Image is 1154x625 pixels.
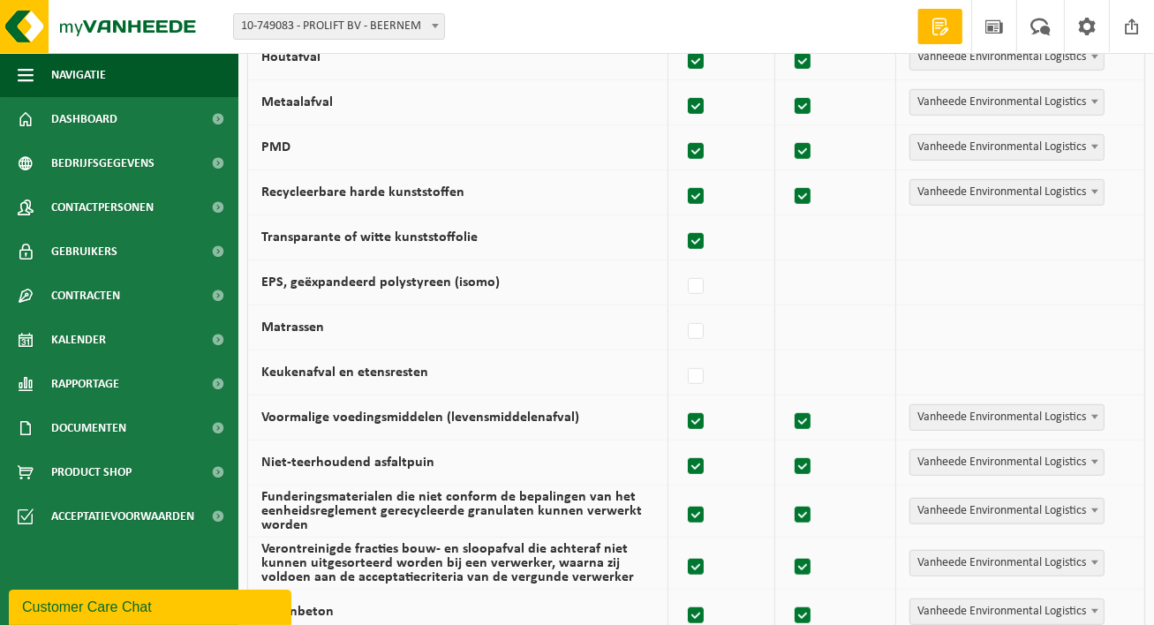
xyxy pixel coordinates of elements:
span: Vanheede Environmental Logistics [909,498,1105,524]
label: Metaalafval [261,95,333,109]
span: Vanheede Environmental Logistics [910,180,1104,205]
label: Cellenbeton [261,605,334,619]
label: Matrassen [261,320,324,335]
label: EPS, geëxpandeerd polystyreen (isomo) [261,275,500,290]
span: Vanheede Environmental Logistics [909,550,1105,576]
span: Gebruikers [51,230,117,274]
span: Documenten [51,406,126,450]
span: Contactpersonen [51,185,154,230]
label: Voormalige voedingsmiddelen (levensmiddelenafval) [261,410,579,425]
iframe: chat widget [9,586,295,625]
span: Contracten [51,274,120,318]
label: Niet-teerhoudend asfaltpuin [261,456,434,470]
label: Transparante of witte kunststoffolie [261,230,478,245]
span: 10-749083 - PROLIFT BV - BEERNEM [234,14,444,39]
label: Funderingsmaterialen die niet conform de bepalingen van het eenheidsreglement gerecycleerde granu... [261,490,642,532]
span: 10-749083 - PROLIFT BV - BEERNEM [233,13,445,40]
label: Keukenafval en etensresten [261,365,428,380]
span: Vanheede Environmental Logistics [909,449,1105,476]
label: Houtafval [261,50,321,64]
span: Product Shop [51,450,132,494]
label: Recycleerbare harde kunststoffen [261,185,464,200]
span: Vanheede Environmental Logistics [910,551,1104,576]
span: Dashboard [51,97,117,141]
span: Vanheede Environmental Logistics [909,44,1105,71]
span: Rapportage [51,362,119,406]
span: Kalender [51,318,106,362]
span: Vanheede Environmental Logistics [909,89,1105,116]
span: Bedrijfsgegevens [51,141,155,185]
span: Vanheede Environmental Logistics [910,90,1104,115]
span: Navigatie [51,53,106,97]
span: Vanheede Environmental Logistics [910,599,1104,624]
span: Vanheede Environmental Logistics [910,135,1104,160]
span: Vanheede Environmental Logistics [909,599,1105,625]
label: PMD [261,140,290,154]
span: Vanheede Environmental Logistics [909,404,1105,431]
span: Vanheede Environmental Logistics [910,450,1104,475]
span: Vanheede Environmental Logistics [910,405,1104,430]
span: Vanheede Environmental Logistics [909,134,1105,161]
span: Acceptatievoorwaarden [51,494,194,538]
span: Vanheede Environmental Logistics [910,45,1104,70]
span: Vanheede Environmental Logistics [910,499,1104,523]
label: Verontreinigde fracties bouw- en sloopafval die achteraf niet kunnen uitgesorteerd worden bij een... [261,542,634,584]
span: Vanheede Environmental Logistics [909,179,1105,206]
